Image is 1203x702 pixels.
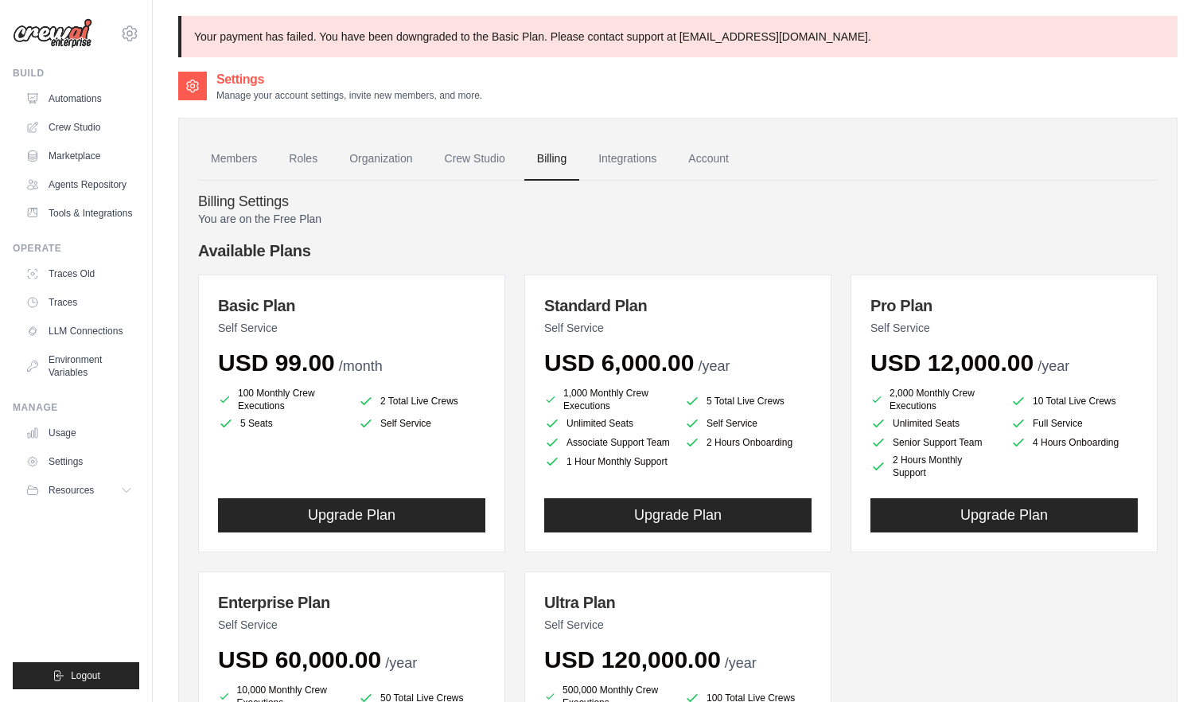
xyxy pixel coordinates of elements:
span: /month [339,358,383,374]
p: You are on the Free Plan [198,211,1158,227]
li: 5 Total Live Crews [684,390,812,412]
a: Integrations [586,138,669,181]
a: Usage [19,420,139,446]
div: Operate [13,242,139,255]
a: Marketplace [19,143,139,169]
p: Manage your account settings, invite new members, and more. [216,89,482,102]
li: 2 Hours Monthly Support [870,454,998,479]
span: /year [385,655,417,671]
li: 5 Seats [218,415,345,431]
a: Environment Variables [19,347,139,385]
li: 10 Total Live Crews [1010,390,1138,412]
li: Associate Support Team [544,435,672,450]
p: Self Service [218,617,485,633]
button: Upgrade Plan [870,498,1138,532]
a: Account [675,138,742,181]
a: Crew Studio [432,138,518,181]
li: 2 Hours Onboarding [684,435,812,450]
span: Resources [49,484,94,497]
p: Self Service [870,320,1138,336]
li: 100 Monthly Crew Executions [218,387,345,412]
a: Traces [19,290,139,315]
a: Organization [337,138,425,181]
h4: Billing Settings [198,193,1158,211]
li: 2 Total Live Crews [358,390,485,412]
span: USD 12,000.00 [870,349,1034,376]
button: Upgrade Plan [218,498,485,532]
span: /year [1038,358,1069,374]
div: Manage [13,401,139,414]
li: 4 Hours Onboarding [1010,435,1138,450]
span: USD 60,000.00 [218,646,381,673]
p: Self Service [218,320,485,336]
p: Your payment has failed. You have been downgraded to the Basic Plan. Please contact support at [E... [178,16,1178,57]
a: Billing [524,138,579,181]
li: 2,000 Monthly Crew Executions [870,387,998,412]
li: 1 Hour Monthly Support [544,454,672,470]
button: Upgrade Plan [544,498,812,532]
li: Self Service [358,415,485,431]
h3: Enterprise Plan [218,591,485,614]
p: Self Service [544,320,812,336]
h3: Basic Plan [218,294,485,317]
a: Roles [276,138,330,181]
li: Unlimited Seats [870,415,998,431]
a: LLM Connections [19,318,139,344]
a: Agents Repository [19,172,139,197]
p: Self Service [544,617,812,633]
a: Automations [19,86,139,111]
a: Settings [19,449,139,474]
div: Build [13,67,139,80]
a: Members [198,138,270,181]
span: /year [698,358,730,374]
li: 1,000 Monthly Crew Executions [544,387,672,412]
span: USD 6,000.00 [544,349,694,376]
span: USD 99.00 [218,349,335,376]
button: Logout [13,662,139,689]
h4: Available Plans [198,240,1158,262]
h3: Ultra Plan [544,591,812,614]
li: Self Service [684,415,812,431]
span: Logout [71,669,100,682]
li: Senior Support Team [870,435,998,450]
img: Logo [13,18,92,49]
h3: Pro Plan [870,294,1138,317]
button: Resources [19,478,139,503]
h2: Settings [216,70,482,89]
a: Crew Studio [19,115,139,140]
h3: Standard Plan [544,294,812,317]
span: USD 120,000.00 [544,646,721,673]
li: Full Service [1010,415,1138,431]
li: Unlimited Seats [544,415,672,431]
a: Tools & Integrations [19,201,139,226]
a: Traces Old [19,261,139,287]
span: /year [725,655,757,671]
